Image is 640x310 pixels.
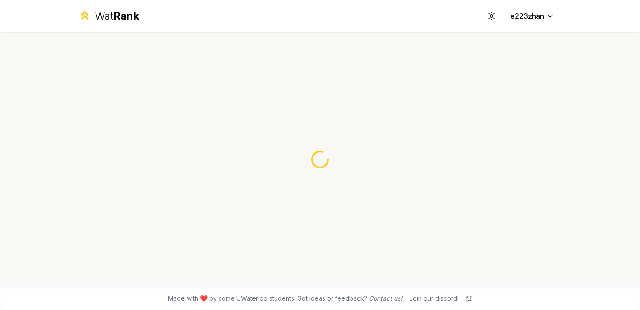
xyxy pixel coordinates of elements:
[168,294,402,303] span: Made with ❤️ by some UWaterloo students. Got ideas or feedback?
[95,9,139,23] div: Wat
[369,294,402,302] a: Contact us!
[113,9,139,22] span: Rank
[409,294,459,303] div: Join our discord!
[510,11,544,21] span: e223zhan
[503,8,562,24] button: e223zhan
[78,9,139,23] a: WatRank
